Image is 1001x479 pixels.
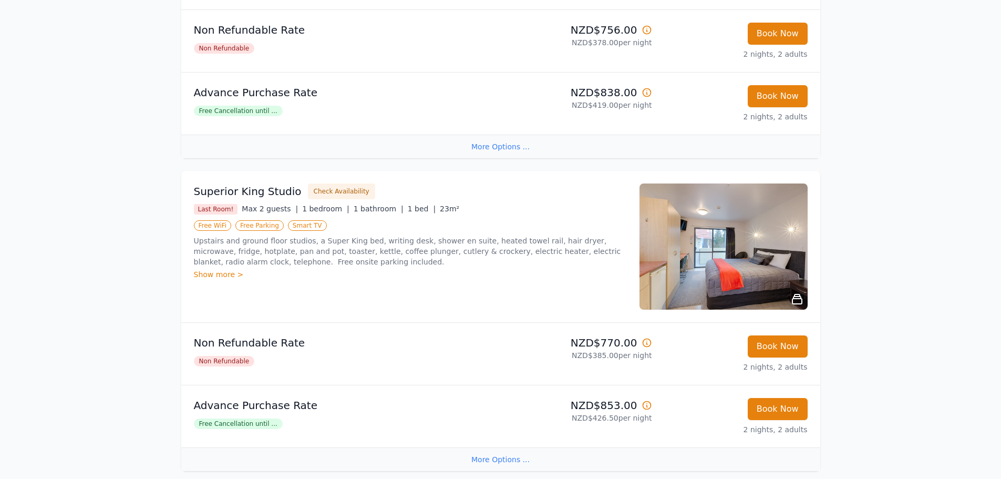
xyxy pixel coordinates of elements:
button: Book Now [748,398,808,420]
p: 2 nights, 2 adults [661,111,808,122]
span: Max 2 guests | [242,205,298,213]
button: Check Availability [308,184,375,199]
span: Last Room! [194,204,238,215]
p: Upstairs and ground floor studios, a Super King bed, writing desk, shower en suite, heated towel ... [194,236,627,267]
p: NZD$426.50 per night [505,413,652,423]
span: Non Refundable [194,356,255,366]
span: Free WiFi [194,220,232,231]
span: Non Refundable [194,43,255,54]
span: 1 bathroom | [354,205,404,213]
p: 2 nights, 2 adults [661,424,808,435]
p: NZD$838.00 [505,85,652,100]
p: NZD$853.00 [505,398,652,413]
p: Non Refundable Rate [194,23,497,37]
span: Smart TV [288,220,327,231]
p: NZD$756.00 [505,23,652,37]
span: Free Cancellation until ... [194,419,283,429]
p: NZD$419.00 per night [505,100,652,110]
span: 1 bedroom | [302,205,349,213]
div: More Options ... [181,447,820,471]
p: NZD$770.00 [505,335,652,350]
p: Advance Purchase Rate [194,85,497,100]
div: Show more > [194,269,627,280]
button: Book Now [748,335,808,358]
span: 23m² [440,205,459,213]
p: 2 nights, 2 adults [661,49,808,59]
span: Free Parking [235,220,284,231]
span: 1 bed | [408,205,436,213]
p: 2 nights, 2 adults [661,362,808,372]
p: Non Refundable Rate [194,335,497,350]
p: NZD$385.00 per night [505,350,652,361]
h3: Superior King Studio [194,184,302,199]
div: More Options ... [181,135,820,158]
button: Book Now [748,85,808,107]
button: Book Now [748,23,808,45]
span: Free Cancellation until ... [194,106,283,116]
p: Advance Purchase Rate [194,398,497,413]
p: NZD$378.00 per night [505,37,652,48]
